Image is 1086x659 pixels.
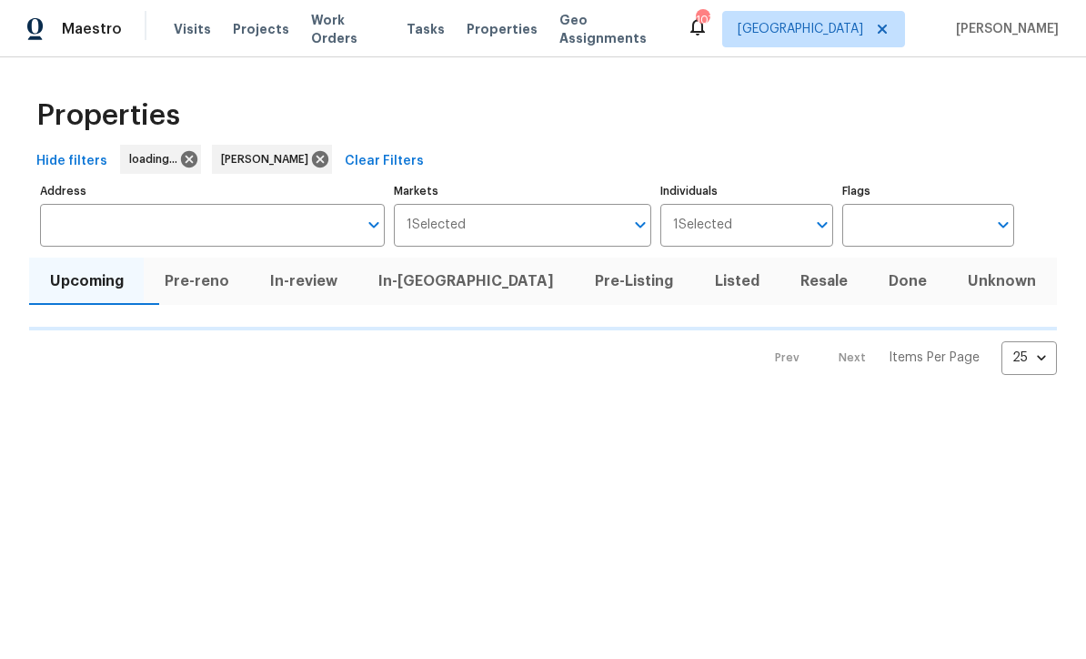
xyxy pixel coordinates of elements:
label: Markets [394,186,652,197]
span: Maestro [62,20,122,38]
button: Open [809,212,835,238]
span: Done [880,269,937,294]
button: Hide filters [29,145,115,178]
span: Visits [174,20,211,38]
button: Open [990,212,1016,238]
span: 1 Selected [673,218,732,233]
nav: Pagination Navigation [758,341,1057,375]
span: Clear Filters [345,150,424,173]
div: [PERSON_NAME] [212,145,332,174]
span: Resale [790,269,857,294]
p: Items Per Page [889,349,980,367]
span: In-review [260,269,347,294]
span: Pre-reno [155,269,238,294]
span: Tasks [407,23,445,35]
button: Clear Filters [337,145,431,178]
span: Properties [467,20,538,38]
span: Properties [36,106,180,125]
button: Open [361,212,387,238]
span: [PERSON_NAME] [221,150,316,168]
span: Pre-Listing [586,269,683,294]
span: 1 Selected [407,218,466,233]
span: Unknown [959,269,1046,294]
label: Address [40,186,385,197]
span: Upcoming [40,269,133,294]
div: 107 [696,11,709,29]
span: Hide filters [36,150,107,173]
span: [PERSON_NAME] [949,20,1059,38]
div: 25 [1001,334,1057,381]
button: Open [628,212,653,238]
span: [GEOGRAPHIC_DATA] [738,20,863,38]
span: Work Orders [311,11,385,47]
span: Listed [705,269,769,294]
div: loading... [120,145,201,174]
span: In-[GEOGRAPHIC_DATA] [369,269,564,294]
span: Geo Assignments [559,11,665,47]
label: Flags [842,186,1014,197]
span: Projects [233,20,289,38]
span: loading... [129,150,185,168]
label: Individuals [660,186,832,197]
